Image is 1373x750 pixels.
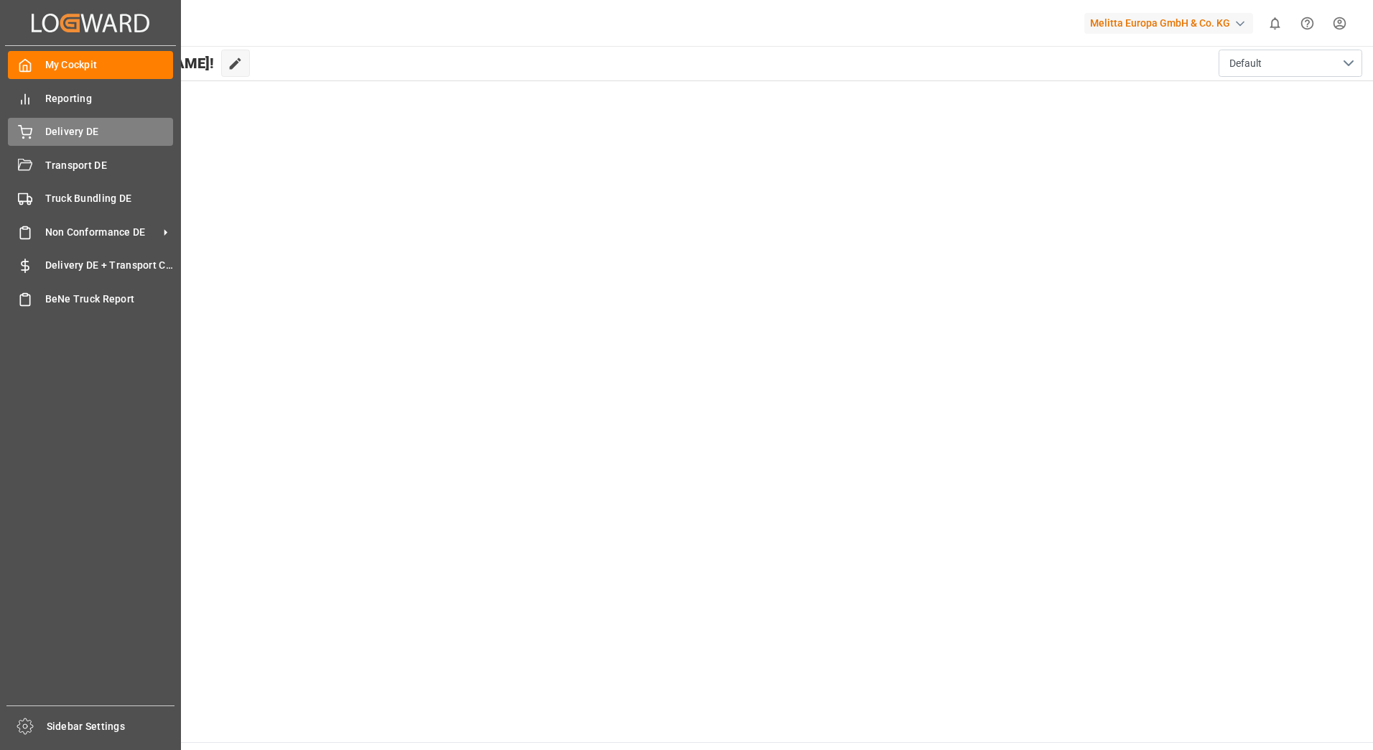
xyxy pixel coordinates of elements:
[1084,9,1259,37] button: Melitta Europa GmbH & Co. KG
[8,84,173,112] a: Reporting
[45,124,174,139] span: Delivery DE
[1084,13,1253,34] div: Melitta Europa GmbH & Co. KG
[8,51,173,79] a: My Cockpit
[45,225,159,240] span: Non Conformance DE
[8,251,173,279] a: Delivery DE + Transport Cost
[8,151,173,179] a: Transport DE
[60,50,214,77] span: Hello [PERSON_NAME]!
[8,118,173,146] a: Delivery DE
[1219,50,1362,77] button: open menu
[1229,56,1262,71] span: Default
[8,185,173,213] a: Truck Bundling DE
[45,292,174,307] span: BeNe Truck Report
[8,284,173,312] a: BeNe Truck Report
[1291,7,1323,40] button: Help Center
[45,91,174,106] span: Reporting
[45,258,174,273] span: Delivery DE + Transport Cost
[45,191,174,206] span: Truck Bundling DE
[47,719,175,734] span: Sidebar Settings
[1259,7,1291,40] button: show 0 new notifications
[45,158,174,173] span: Transport DE
[45,57,174,73] span: My Cockpit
